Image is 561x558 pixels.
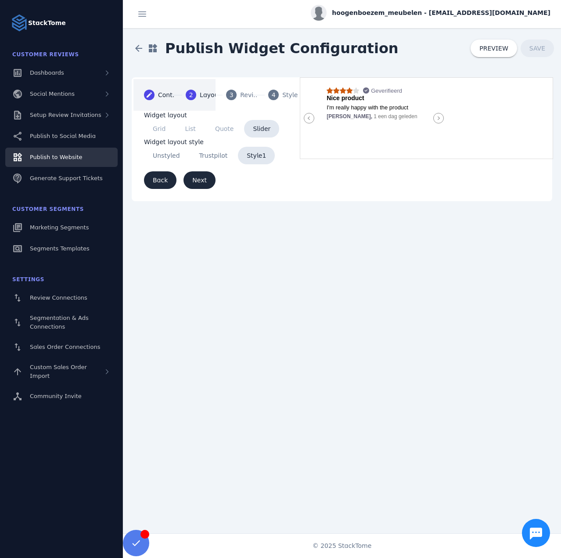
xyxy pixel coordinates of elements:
a: Marketing Segments [5,218,118,237]
button: Unstyled [144,147,189,164]
span: Publish to Website [30,154,82,160]
span: 2 [189,91,193,100]
div: Layout [200,91,222,100]
a: Sales Order Connections [5,337,118,357]
button: hoogenboezem_meubelen - [EMAIL_ADDRESS][DOMAIN_NAME] [311,5,550,21]
div: Reviews [240,91,262,100]
div: Styles [282,91,304,100]
button: Style1 [238,147,275,164]
span: Segments Templates [30,245,90,252]
a: Publish to Website [5,148,118,167]
span: Customer Segments [12,206,84,212]
span: Segmentation & Ads Connections [30,315,89,330]
img: profile.jpg [311,5,327,21]
span: Dashboards [30,69,64,76]
a: Segmentation & Ads Connections [5,309,118,336]
span: Slider [244,120,279,138]
a: Publish to Social Media [5,127,118,146]
mat-icon: widgets [147,43,158,54]
span: Review Connections [30,294,87,301]
span: Marketing Segments [30,224,89,231]
img: Logo image [11,14,28,32]
span: Setup Review Invitations [30,112,101,118]
mat-icon: create [144,90,155,100]
a: Review Connections [5,288,118,308]
span: Generate Support Tickets [30,175,103,181]
strong: StackTome [28,18,66,28]
span: Custom Sales Order Import [30,364,87,379]
span: Publish Widget Configuration [158,31,406,66]
span: Quote [206,120,243,138]
span: Settings [12,276,44,283]
div: Content [158,91,180,100]
span: 4 [272,91,276,100]
a: Segments Templates [5,239,118,258]
span: Social Mentions [30,91,75,97]
span: PREVIEW [479,45,508,51]
mat-button-toggle-group: Possible layouts styles [144,147,288,164]
mat-label: Widget layout [144,111,288,120]
a: Community Invite [5,387,118,406]
span: Community Invite [30,393,82,399]
span: © 2025 StackTome [313,541,372,551]
span: hoogenboezem_meubelen - [EMAIL_ADDRESS][DOMAIN_NAME] [332,8,550,18]
span: Customer Reviews [12,51,79,58]
span: Back [153,177,168,183]
button: Trustpilot [191,147,237,164]
span: List [176,120,204,138]
span: Next [192,177,207,183]
button: Back [144,171,176,189]
span: Publish to Social Media [30,133,96,139]
span: Sales Order Connections [30,344,100,350]
button: PREVIEW [471,40,517,57]
button: Next [183,171,216,189]
span: 3 [230,91,234,100]
mat-button-toggle-group: Possible layouts [144,120,288,138]
mat-label: Widget layout style [144,138,288,147]
a: Generate Support Tickets [5,169,118,188]
span: Grid [144,120,174,138]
